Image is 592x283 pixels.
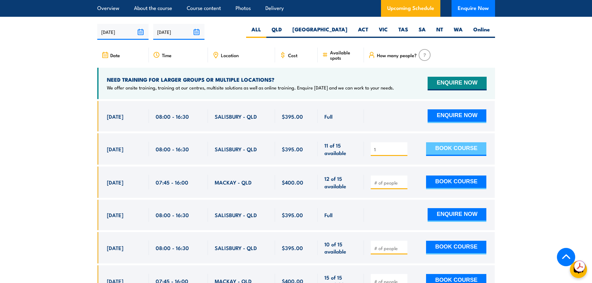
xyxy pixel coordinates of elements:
[428,208,486,222] button: ENQUIRE NOW
[426,176,486,189] button: BOOK COURSE
[282,211,303,218] span: $395.00
[282,113,303,120] span: $395.00
[156,113,189,120] span: 08:00 - 16:30
[282,179,303,186] span: $400.00
[324,211,333,218] span: Full
[324,142,357,156] span: 11 of 15 available
[374,180,405,186] input: # of people
[428,77,486,90] button: ENQUIRE NOW
[468,26,495,38] label: Online
[324,113,333,120] span: Full
[374,245,405,251] input: # of people
[110,52,120,58] span: Date
[215,179,252,186] span: MACKAY - QLD
[97,24,149,40] input: From date
[215,244,257,251] span: SALISBURY - QLD
[428,109,486,123] button: ENQUIRE NOW
[107,84,394,91] p: We offer onsite training, training at our centres, multisite solutions as well as online training...
[353,26,374,38] label: ACT
[282,244,303,251] span: $395.00
[266,26,287,38] label: QLD
[221,52,239,58] span: Location
[448,26,468,38] label: WA
[215,113,257,120] span: SALISBURY - QLD
[426,241,486,254] button: BOOK COURSE
[330,50,360,60] span: Available spots
[107,145,123,153] span: [DATE]
[215,211,257,218] span: SALISBURY - QLD
[288,52,297,58] span: Cost
[156,211,189,218] span: 08:00 - 16:30
[282,145,303,153] span: $395.00
[413,26,431,38] label: SA
[377,52,417,58] span: How many people?
[107,179,123,186] span: [DATE]
[156,244,189,251] span: 08:00 - 16:30
[431,26,448,38] label: NT
[374,146,405,153] input: # of people
[246,26,266,38] label: ALL
[324,175,357,189] span: 12 of 15 available
[162,52,172,58] span: Time
[156,179,188,186] span: 07:45 - 16:00
[570,261,587,278] button: chat-button
[107,76,394,83] h4: NEED TRAINING FOR LARGER GROUPS OR MULTIPLE LOCATIONS?
[287,26,353,38] label: [GEOGRAPHIC_DATA]
[215,145,257,153] span: SALISBURY - QLD
[324,240,357,255] span: 10 of 15 available
[374,26,393,38] label: VIC
[153,24,204,40] input: To date
[426,142,486,156] button: BOOK COURSE
[393,26,413,38] label: TAS
[156,145,189,153] span: 08:00 - 16:30
[107,244,123,251] span: [DATE]
[107,113,123,120] span: [DATE]
[107,211,123,218] span: [DATE]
